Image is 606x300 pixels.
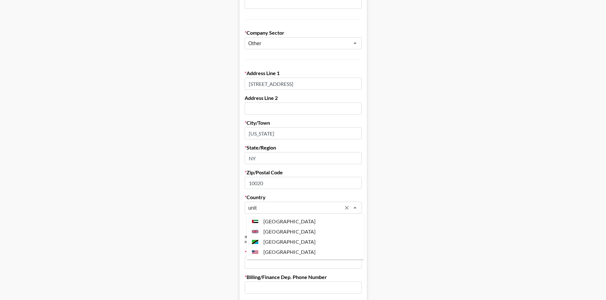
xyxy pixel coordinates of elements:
[245,249,362,255] label: Billing/Finance Dep. Email
[247,227,364,237] li: [GEOGRAPHIC_DATA]
[245,30,362,36] label: Company Sector
[245,274,362,280] label: Billing/Finance Dep. Phone Number
[247,247,364,257] li: [GEOGRAPHIC_DATA]
[245,169,362,176] label: Zip/Postal Code
[245,144,362,151] label: State/Region
[351,39,359,48] button: Open
[245,70,362,76] label: Address Line 1
[245,120,362,126] label: City/Town
[245,95,362,101] label: Address Line 2
[247,216,364,227] li: [GEOGRAPHIC_DATA]
[245,234,362,244] div: If you don't have a billing department, enter your own info below instead.
[342,203,351,212] button: Clear
[245,194,362,200] label: Country
[351,203,359,212] button: Close
[247,237,364,247] li: [GEOGRAPHIC_DATA]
